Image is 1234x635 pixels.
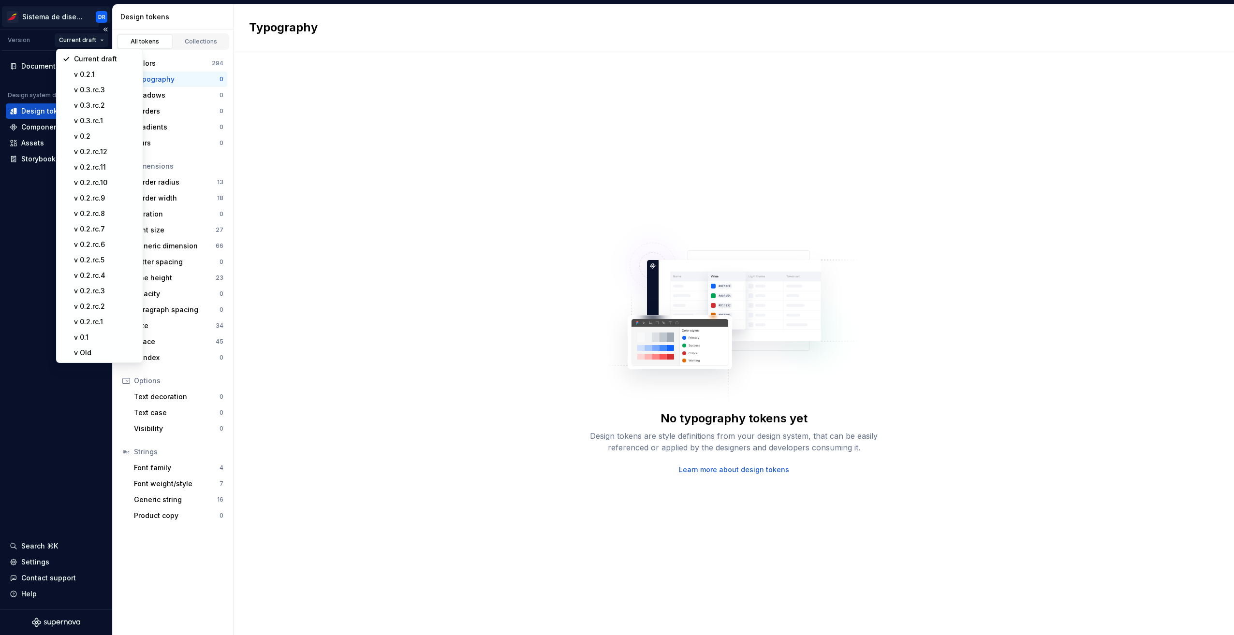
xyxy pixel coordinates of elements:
[74,302,137,311] div: v 0.2.rc.2
[74,70,137,79] div: v 0.2.1
[74,85,137,95] div: v 0.3.rc.3
[74,147,137,157] div: v 0.2.rc.12
[74,240,137,249] div: v 0.2.rc.6
[74,224,137,234] div: v 0.2.rc.7
[74,162,137,172] div: v 0.2.rc.11
[74,317,137,327] div: v 0.2.rc.1
[74,54,137,64] div: Current draft
[74,271,137,280] div: v 0.2.rc.4
[74,209,137,218] div: v 0.2.rc.8
[74,348,137,358] div: v Old
[74,101,137,110] div: v 0.3.rc.2
[74,332,137,342] div: v 0.1
[74,131,137,141] div: v 0.2
[74,286,137,296] div: v 0.2.rc.3
[74,255,137,265] div: v 0.2.rc.5
[74,116,137,126] div: v 0.3.rc.1
[74,193,137,203] div: v 0.2.rc.9
[74,178,137,188] div: v 0.2.rc.10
